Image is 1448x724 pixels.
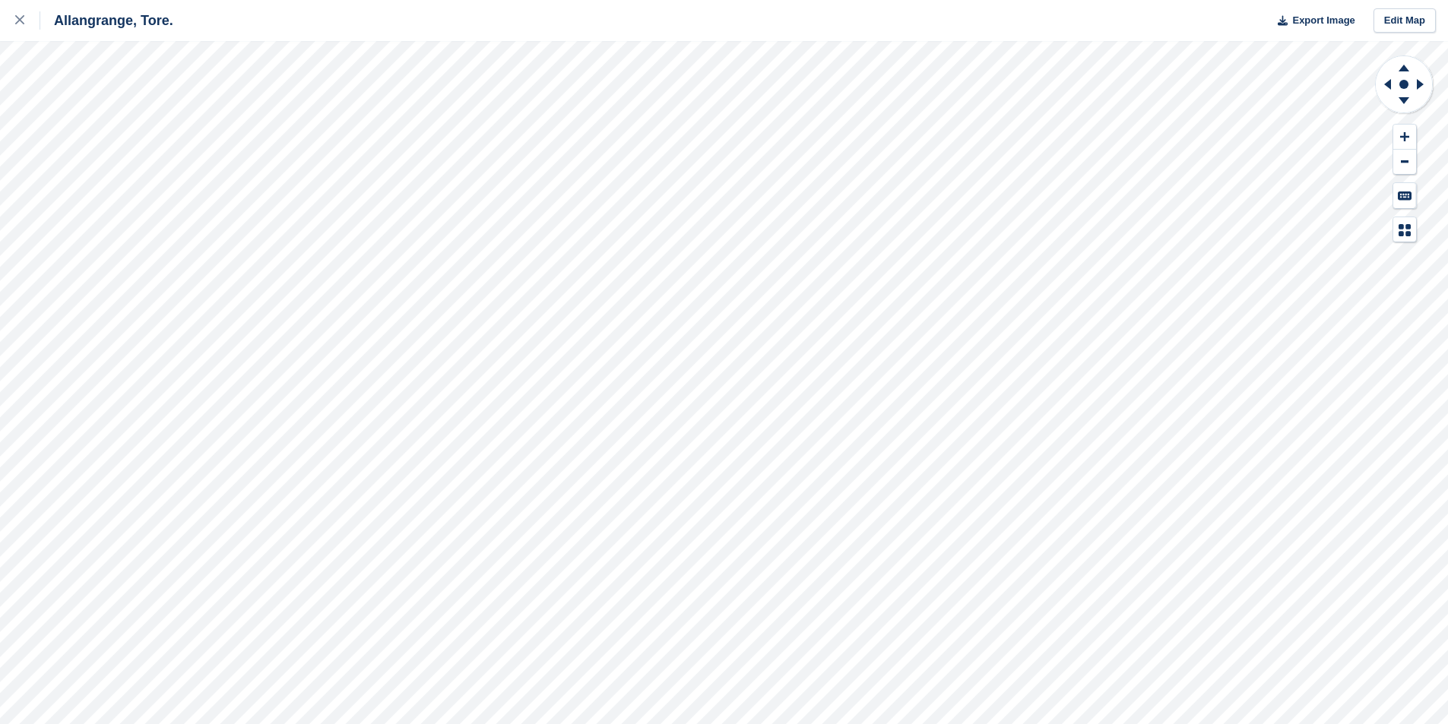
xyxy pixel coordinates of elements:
span: Export Image [1292,13,1355,28]
a: Edit Map [1374,8,1436,33]
button: Zoom Out [1393,150,1416,175]
div: Allangrange, Tore. [40,11,173,30]
button: Zoom In [1393,125,1416,150]
button: Map Legend [1393,217,1416,242]
button: Keyboard Shortcuts [1393,183,1416,208]
button: Export Image [1269,8,1355,33]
